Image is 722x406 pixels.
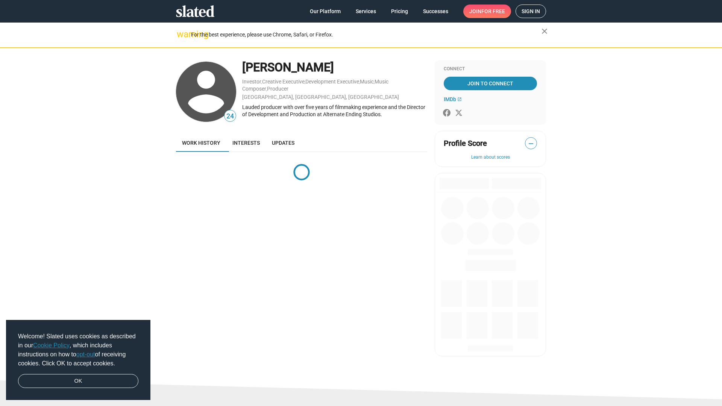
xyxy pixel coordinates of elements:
a: Music [360,79,374,85]
div: For the best experience, please use Chrome, Safari, or Firefox. [191,30,541,40]
div: [PERSON_NAME] [242,59,427,76]
a: opt-out [76,351,95,358]
a: IMDb [444,96,462,102]
a: Music Composer [242,79,388,92]
span: Updates [272,140,294,146]
a: Updates [266,134,300,152]
a: Joinfor free [463,5,511,18]
a: Producer [267,86,288,92]
a: Sign in [516,5,546,18]
mat-icon: open_in_new [457,97,462,101]
button: Learn about scores [444,155,537,161]
a: Development Executive [305,79,359,85]
span: for free [481,5,505,18]
span: — [525,139,537,148]
a: Cookie Policy [33,342,70,348]
span: , [266,87,267,91]
span: , [261,80,262,84]
span: Join [469,5,505,18]
a: Successes [417,5,454,18]
span: Interests [232,140,260,146]
span: Successes [423,5,448,18]
span: , [359,80,360,84]
span: Join To Connect [445,77,535,90]
span: Services [356,5,376,18]
span: , [374,80,375,84]
span: Our Platform [310,5,341,18]
div: cookieconsent [6,320,150,400]
a: dismiss cookie message [18,374,138,388]
span: Sign in [522,5,540,18]
a: Services [350,5,382,18]
a: Interests [226,134,266,152]
a: Creative Executive [262,79,305,85]
mat-icon: close [540,27,549,36]
span: Pricing [391,5,408,18]
span: 24 [224,111,236,121]
a: Our Platform [304,5,347,18]
a: Investor [242,79,261,85]
a: Join To Connect [444,77,537,90]
div: Lauded producer with over five years of filmmaking experience and the Director of Development and... [242,104,427,118]
span: Welcome! Slated uses cookies as described in our , which includes instructions on how to of recei... [18,332,138,368]
div: Connect [444,66,537,72]
span: Profile Score [444,138,487,148]
span: IMDb [444,96,456,102]
span: Work history [182,140,220,146]
a: Pricing [385,5,414,18]
a: Work history [176,134,226,152]
mat-icon: warning [177,30,186,39]
a: [GEOGRAPHIC_DATA], [GEOGRAPHIC_DATA], [GEOGRAPHIC_DATA] [242,94,399,100]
